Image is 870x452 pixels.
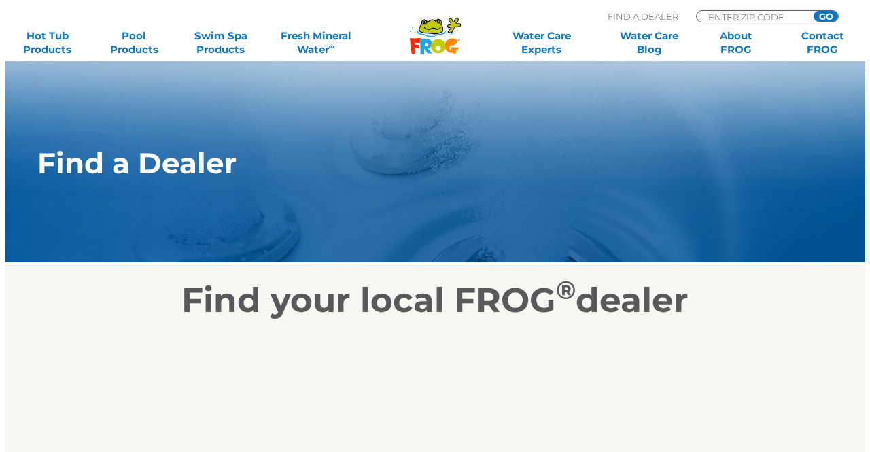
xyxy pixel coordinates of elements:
[616,29,683,56] a: Water CareBlog
[487,29,596,56] a: Water CareExperts
[608,10,678,22] p: Find A Dealer
[702,29,769,56] a: AboutFROG
[789,29,856,56] a: ContactFROG
[556,275,576,305] sup: ®
[274,29,358,56] a: Fresh MineralWater∞
[17,280,853,321] h2: Find your local FROG dealer
[329,41,334,51] sup: ∞
[14,29,81,56] a: Hot TubProducts
[814,11,838,22] input: GO
[101,29,168,56] a: PoolProducts
[37,147,769,179] h1: Find a Dealer
[707,11,799,22] input: Zip Code Form
[187,29,254,56] a: Swim SpaProducts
